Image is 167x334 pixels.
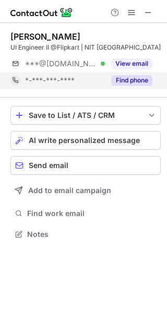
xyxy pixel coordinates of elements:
[10,181,161,200] button: Add to email campaign
[10,131,161,150] button: AI write personalized message
[10,156,161,175] button: Send email
[28,186,111,195] span: Add to email campaign
[111,75,152,86] button: Reveal Button
[111,58,152,69] button: Reveal Button
[10,106,161,125] button: save-profile-one-click
[10,31,80,42] div: [PERSON_NAME]
[27,209,157,218] span: Find work email
[29,136,140,145] span: AI write personalized message
[25,59,97,68] span: ***@[DOMAIN_NAME]
[10,43,161,52] div: UI Engineer II @Flipkart | NIT [GEOGRAPHIC_DATA]
[10,227,161,242] button: Notes
[29,161,68,170] span: Send email
[10,206,161,221] button: Find work email
[10,6,73,19] img: ContactOut v5.3.10
[29,111,142,120] div: Save to List / ATS / CRM
[27,230,157,239] span: Notes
